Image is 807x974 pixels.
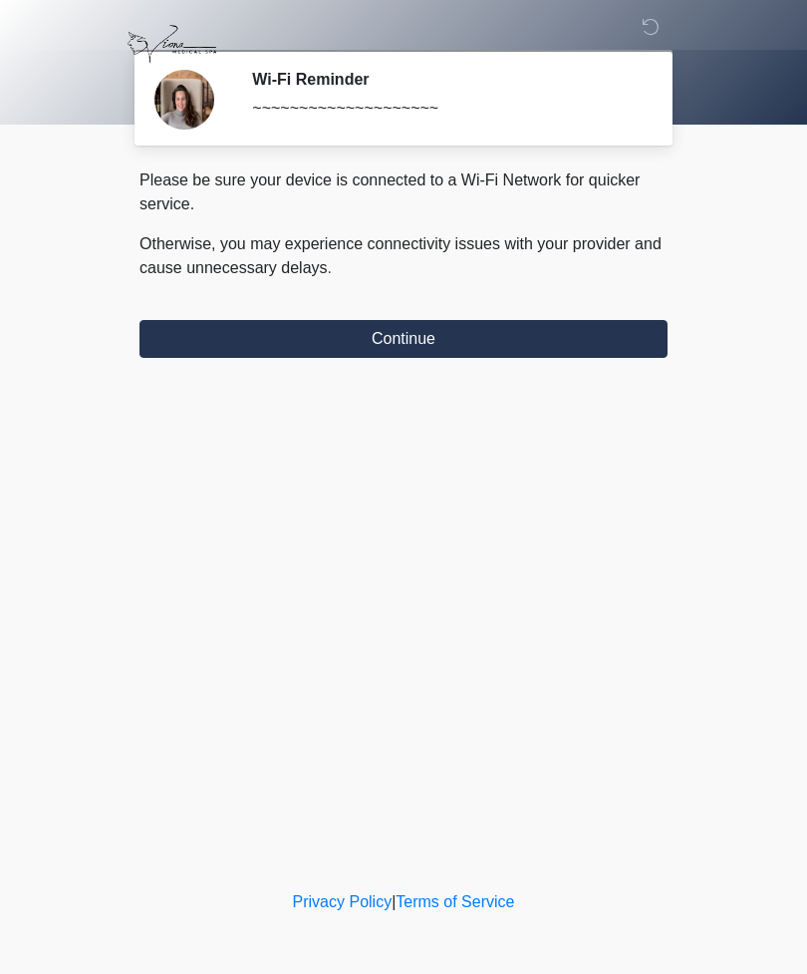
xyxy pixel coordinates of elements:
[293,893,393,910] a: Privacy Policy
[328,259,332,276] span: .
[139,320,668,358] button: Continue
[252,97,638,121] div: ~~~~~~~~~~~~~~~~~~~~
[154,70,214,130] img: Agent Avatar
[139,168,668,216] p: Please be sure your device is connected to a Wi-Fi Network for quicker service.
[392,893,396,910] a: |
[396,893,514,910] a: Terms of Service
[139,232,668,280] p: Otherwise, you may experience connectivity issues with your provider and cause unnecessary delays
[120,15,224,74] img: Viona Medical Spa Logo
